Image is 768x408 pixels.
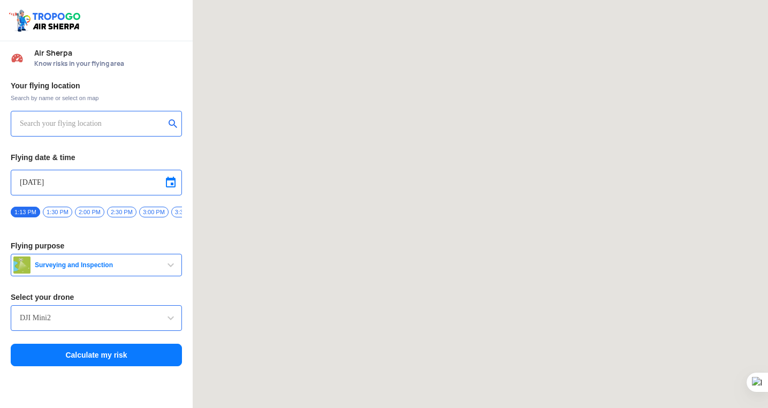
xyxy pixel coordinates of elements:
[20,117,165,130] input: Search your flying location
[31,261,164,269] span: Surveying and Inspection
[11,242,182,250] h3: Flying purpose
[11,344,182,366] button: Calculate my risk
[171,207,201,217] span: 3:30 PM
[13,256,31,274] img: survey.png
[20,312,173,324] input: Search by name or Brand
[11,94,182,102] span: Search by name or select on map
[107,207,136,217] span: 2:30 PM
[43,207,72,217] span: 1:30 PM
[11,51,24,64] img: Risk Scores
[34,49,182,57] span: Air Sherpa
[139,207,169,217] span: 3:00 PM
[34,59,182,68] span: Know risks in your flying area
[75,207,104,217] span: 2:00 PM
[8,8,84,33] img: ic_tgdronemaps.svg
[20,176,173,189] input: Select Date
[11,154,182,161] h3: Flying date & time
[11,207,40,217] span: 1:13 PM
[11,82,182,89] h3: Your flying location
[11,293,182,301] h3: Select your drone
[11,254,182,276] button: Surveying and Inspection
